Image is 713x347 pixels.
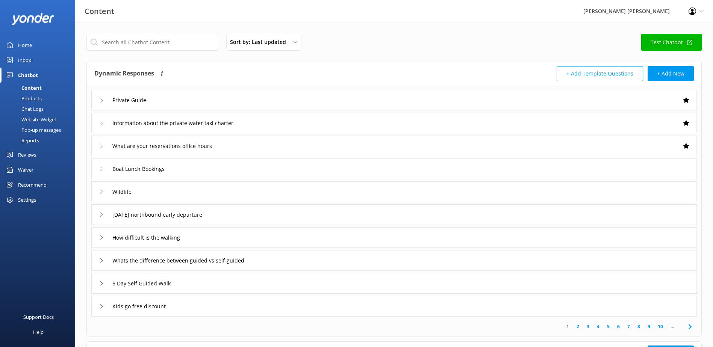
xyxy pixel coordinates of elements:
[613,323,624,330] a: 6
[5,125,75,135] a: Pop-up messages
[18,162,33,177] div: Waiver
[634,323,644,330] a: 8
[667,323,678,330] span: ...
[641,34,702,51] a: Test Chatbot
[5,135,39,146] div: Reports
[5,104,75,114] a: Chat Logs
[86,34,218,51] input: Search all Chatbot Content
[5,104,44,114] div: Chat Logs
[557,66,643,81] button: + Add Template Questions
[5,114,56,125] div: Website Widget
[644,323,654,330] a: 9
[603,323,613,330] a: 5
[624,323,634,330] a: 7
[85,5,114,17] h3: Content
[5,83,75,93] a: Content
[5,114,75,125] a: Website Widget
[18,68,38,83] div: Chatbot
[563,323,573,330] a: 1
[23,309,54,324] div: Support Docs
[18,177,47,192] div: Recommend
[5,125,61,135] div: Pop-up messages
[648,66,694,81] button: + Add New
[593,323,603,330] a: 4
[94,66,154,81] h4: Dynamic Responses
[18,53,31,68] div: Inbox
[33,324,44,339] div: Help
[11,13,54,25] img: yonder-white-logo.png
[230,38,291,46] span: Sort by: Last updated
[5,93,75,104] a: Products
[5,135,75,146] a: Reports
[583,323,593,330] a: 3
[5,93,42,104] div: Products
[654,323,667,330] a: 10
[573,323,583,330] a: 2
[18,147,36,162] div: Reviews
[18,38,32,53] div: Home
[5,83,42,93] div: Content
[18,192,36,207] div: Settings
